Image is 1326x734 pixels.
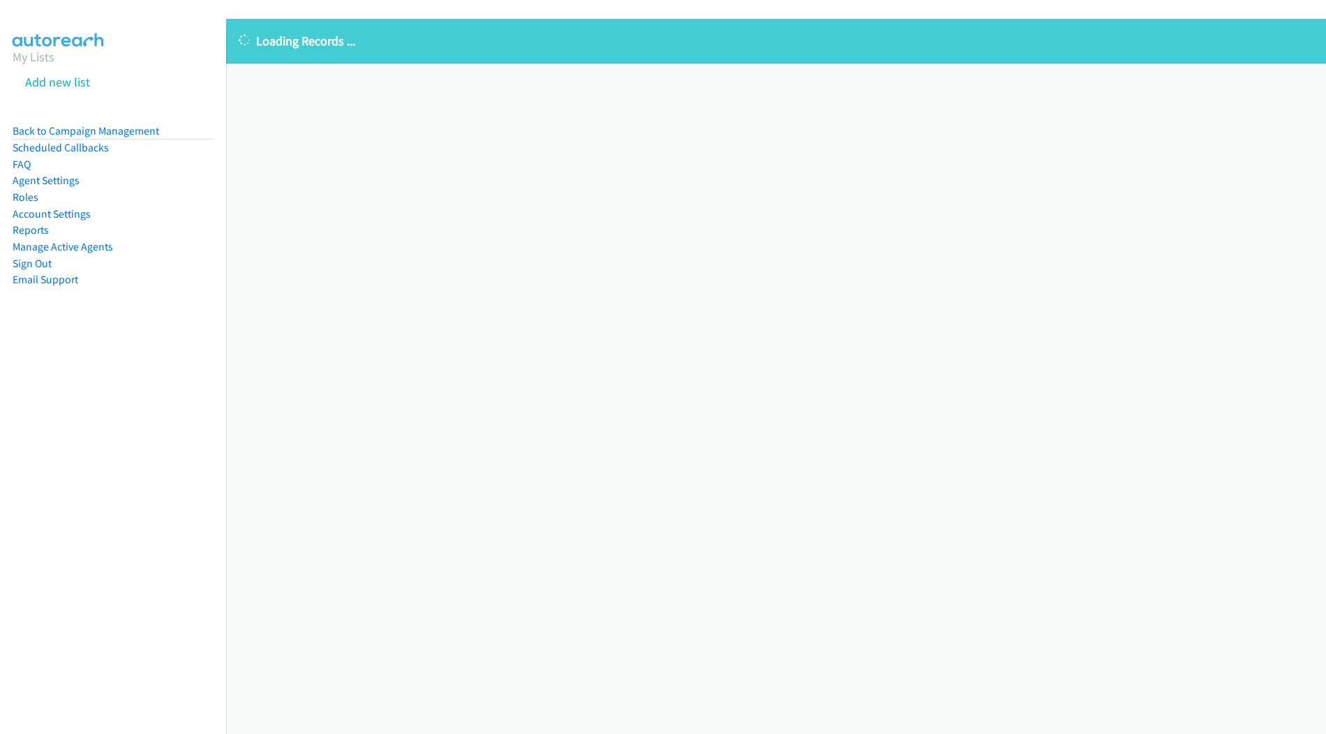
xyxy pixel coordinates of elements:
[13,273,78,286] a: Email Support
[13,257,52,270] a: Sign Out
[25,74,90,90] a: Add new list
[13,124,159,137] a: Back to Campaign Management
[13,190,38,204] a: Roles
[13,158,31,171] a: FAQ
[13,174,80,187] a: Agent Settings
[13,207,91,220] a: Account Settings
[13,141,109,154] a: Scheduled Callbacks
[13,49,54,65] a: My Lists
[13,240,113,253] a: Manage Active Agents
[13,223,49,237] a: Reports
[239,31,1313,50] p: Loading Records ...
